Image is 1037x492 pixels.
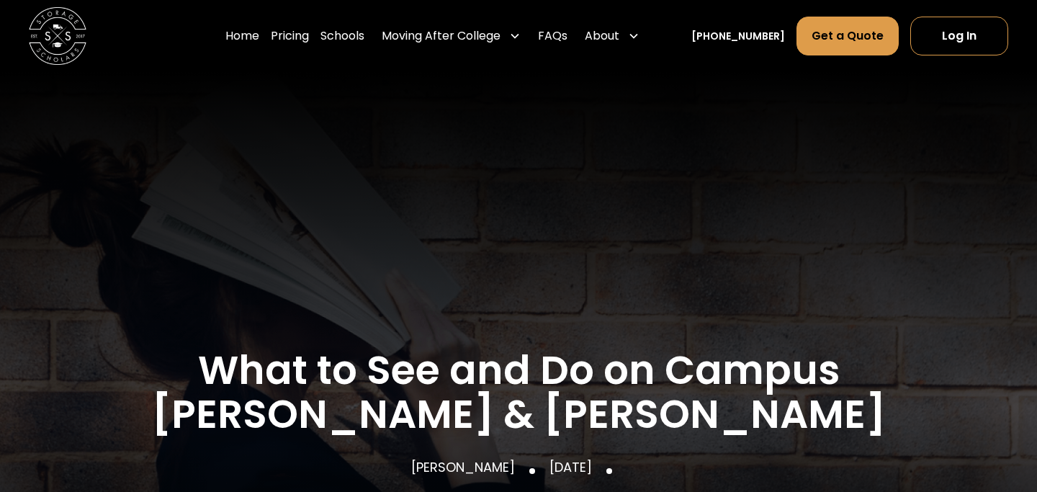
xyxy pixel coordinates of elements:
[411,457,515,477] p: [PERSON_NAME]
[376,16,526,56] div: Moving After College
[585,27,619,45] div: About
[320,16,364,56] a: Schools
[579,16,645,56] div: About
[29,349,1008,436] h1: What to See and Do on Campus [PERSON_NAME] & [PERSON_NAME]
[538,16,567,56] a: FAQs
[225,16,259,56] a: Home
[691,29,785,44] a: [PHONE_NUMBER]
[910,17,1008,55] a: Log In
[382,27,500,45] div: Moving After College
[271,16,309,56] a: Pricing
[29,7,86,65] img: Storage Scholars main logo
[549,457,592,477] p: [DATE]
[796,17,899,55] a: Get a Quote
